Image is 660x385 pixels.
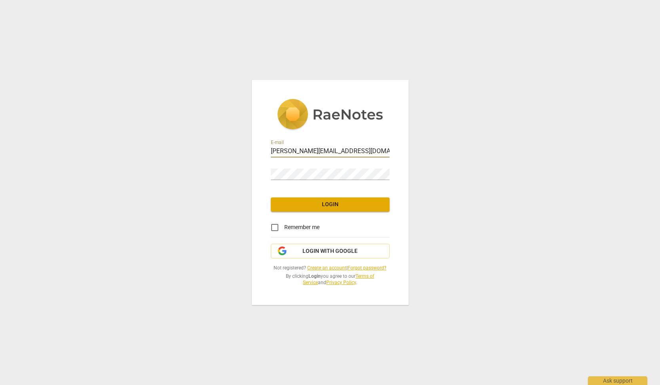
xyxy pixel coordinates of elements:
span: Remember me [284,223,320,231]
img: 5ac2273c67554f335776073100b6d88f.svg [277,99,383,131]
span: Not registered? | [271,265,390,271]
b: Login [308,273,321,279]
a: Privacy Policy [326,280,356,285]
span: Login with Google [302,247,358,255]
span: By clicking you agree to our and . [271,273,390,286]
div: Ask support [588,376,647,385]
a: Forgot password? [348,265,386,271]
button: Login with Google [271,244,390,259]
button: Login [271,197,390,212]
span: Login [277,201,383,209]
label: E-mail [271,140,284,145]
a: Create an account [307,265,346,271]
